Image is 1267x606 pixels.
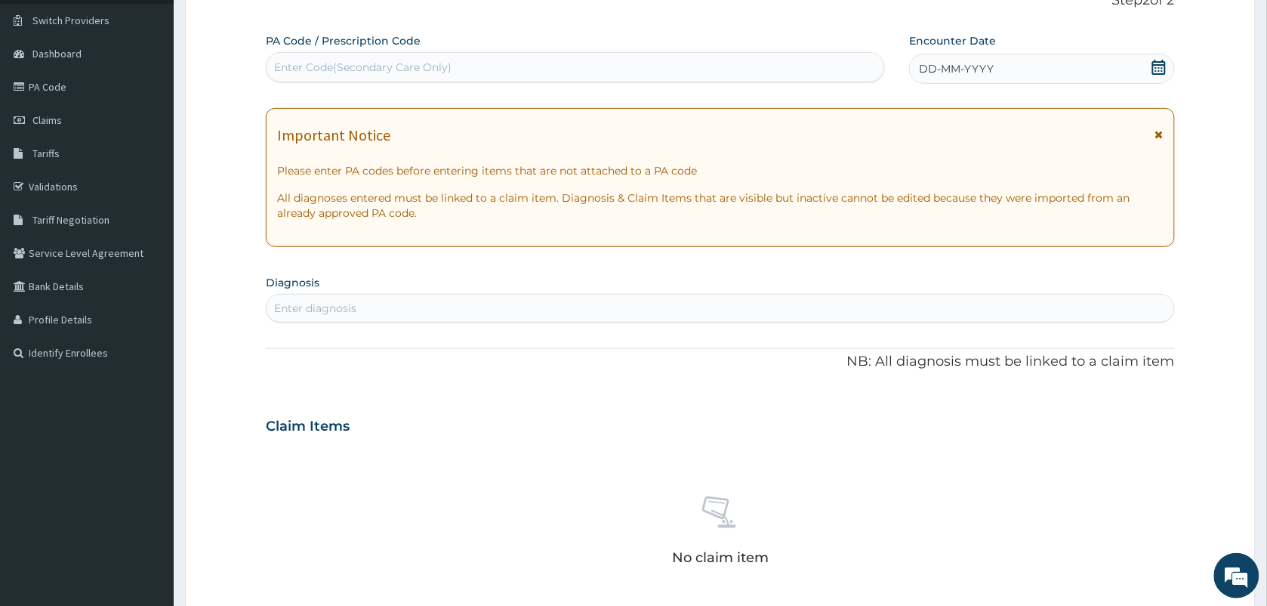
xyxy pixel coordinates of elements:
[266,419,350,435] h3: Claim Items
[88,190,208,343] span: We're online!
[277,163,1164,178] p: Please enter PA codes before entering items that are not attached to a PA code
[919,61,994,76] span: DD-MM-YYYY
[32,47,82,60] span: Dashboard
[909,33,996,48] label: Encounter Date
[277,127,390,144] h1: Important Notice
[32,147,60,160] span: Tariffs
[32,113,62,127] span: Claims
[32,213,109,227] span: Tariff Negotiation
[274,60,452,75] div: Enter Code(Secondary Care Only)
[266,275,319,290] label: Diagnosis
[266,352,1175,372] p: NB: All diagnosis must be linked to a claim item
[266,33,421,48] label: PA Code / Prescription Code
[248,8,284,44] div: Minimize live chat window
[8,413,288,465] textarea: Type your message and hit 'Enter'
[274,301,356,316] div: Enter diagnosis
[672,550,769,565] p: No claim item
[79,85,254,104] div: Chat with us now
[32,14,109,27] span: Switch Providers
[28,76,61,113] img: d_794563401_company_1708531726252_794563401
[277,190,1164,221] p: All diagnoses entered must be linked to a claim item. Diagnosis & Claim Items that are visible bu...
